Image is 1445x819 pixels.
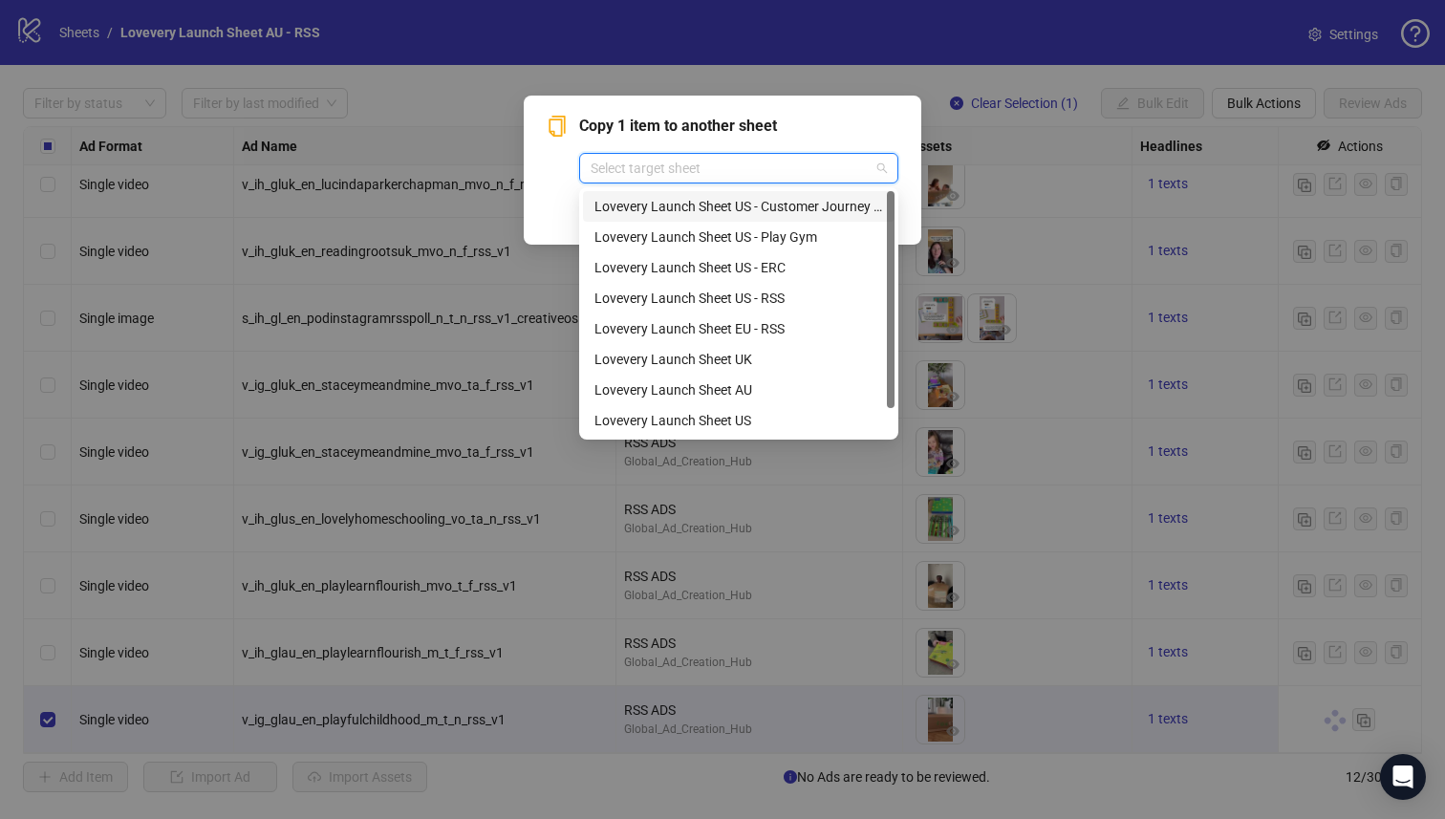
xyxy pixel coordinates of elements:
[583,375,895,405] div: Lovevery Launch Sheet AU
[579,115,898,138] span: Copy 1 item to another sheet
[583,344,895,375] div: Lovevery Launch Sheet UK
[594,196,883,217] div: Lovevery Launch Sheet US - Customer Journey Ads
[594,226,883,248] div: Lovevery Launch Sheet US - Play Gym
[583,252,895,283] div: Lovevery Launch Sheet US - ERC
[594,288,883,309] div: Lovevery Launch Sheet US - RSS
[583,283,895,313] div: Lovevery Launch Sheet US - RSS
[594,318,883,339] div: Lovevery Launch Sheet EU - RSS
[583,191,895,222] div: Lovevery Launch Sheet US - Customer Journey Ads
[583,222,895,252] div: Lovevery Launch Sheet US - Play Gym
[594,257,883,278] div: Lovevery Launch Sheet US - ERC
[594,410,883,431] div: Lovevery Launch Sheet US
[583,405,895,436] div: Lovevery Launch Sheet US
[1380,754,1426,800] div: Open Intercom Messenger
[583,313,895,344] div: Lovevery Launch Sheet EU - RSS
[594,349,883,370] div: Lovevery Launch Sheet UK
[594,379,883,400] div: Lovevery Launch Sheet AU
[547,116,568,137] span: copy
